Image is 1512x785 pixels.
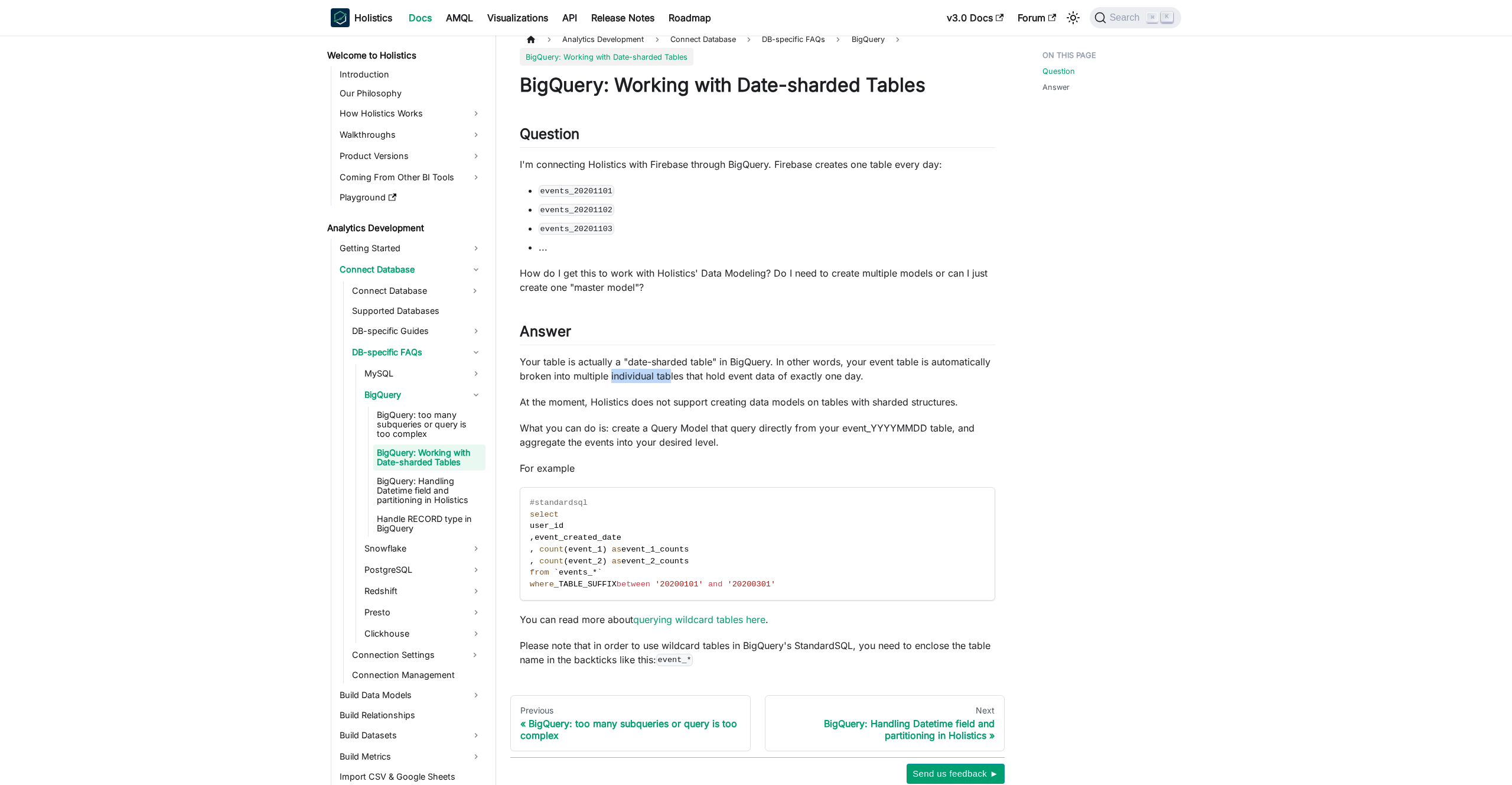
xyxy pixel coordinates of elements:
[1042,66,1075,77] a: Question
[510,695,1005,752] nav: Docs pages
[845,31,890,48] span: BigQuery
[539,204,614,216] code: events_20201102
[1106,12,1147,23] span: Search
[439,8,480,27] a: AMQL
[402,8,439,27] a: Docs
[348,343,485,362] a: DB-specific FAQs
[940,8,1011,27] a: v3.0 Docs
[324,220,485,236] a: Analytics Development
[530,510,559,519] span: select
[563,545,568,554] span: (
[520,73,995,97] h1: BigQuery: Working with Date-sharded Tables
[775,705,995,716] div: Next
[539,240,995,254] li: ...
[361,603,485,622] a: Presto
[361,385,485,404] a: BigQuery
[336,686,485,705] a: Build Data Models
[568,557,602,566] span: event_2
[480,8,555,27] a: Visualizations
[324,47,485,64] a: Welcome to Holistics
[520,395,995,409] p: At the moment, Holistics does not support creating data models on tables with sharded structures.
[530,557,535,566] span: ,
[336,260,485,279] a: Connect Database
[520,31,542,48] a: Home page
[348,281,464,300] a: Connect Database
[336,747,485,766] a: Build Metrics
[584,8,661,27] a: Release Notes
[336,768,485,785] a: Import CSV & Google Sheets
[633,614,765,625] a: querying wildcard tables here
[520,355,995,383] p: Your table is actually a "date-sharded table" in BigQuery. In other words, your event table is au...
[656,654,693,666] code: event_*
[1161,12,1173,22] kbd: K
[539,557,563,566] span: count
[602,557,607,566] span: )
[336,239,485,258] a: Getting Started
[520,31,995,66] nav: Breadcrumbs
[661,8,718,27] a: Roadmap
[464,645,485,664] button: Expand sidebar category 'Connection Settings'
[520,638,995,667] p: Please note that in order to use wildcard tables in BigQuery's StandardSQL, you need to enclose t...
[530,498,588,507] span: #standardsql
[361,539,485,558] a: Snowflake
[539,545,563,554] span: count
[520,157,995,171] p: I'm connecting Holistics with Firebase through BigQuery. Firebase creates one table every day:
[348,303,485,319] a: Supported Databases
[530,580,554,589] span: where
[361,560,485,579] a: PostgreSQL
[530,533,535,542] span: ,
[1042,82,1070,93] a: Answer
[621,545,689,554] span: event_1_counts
[520,323,995,345] h2: Answer
[319,35,496,785] nav: Docs sidebar
[336,189,485,206] a: Playground
[520,48,693,65] span: BigQuery: Working with Date-sharded Tables
[554,580,617,589] span: _TABLE_SUFFIX
[530,568,549,577] span: from
[559,568,597,577] span: events_*
[373,407,485,442] a: BigQuery: too many subqueries or query is too complex
[664,31,742,48] span: Connect Database
[373,445,485,471] a: BigQuery: Working with Date-sharded Tables
[913,766,999,781] span: Send us feedback ►
[520,705,741,716] div: Previous
[530,521,563,530] span: user_id
[655,580,703,589] span: '20200101'
[907,764,1005,784] button: Send us feedback ►
[1011,8,1063,27] a: Forum
[554,568,559,577] span: `
[612,557,621,566] span: as
[361,624,485,643] a: Clickhouse
[612,545,621,554] span: as
[708,580,722,589] span: and
[555,8,584,27] a: API
[1146,12,1158,23] kbd: ⌘
[373,473,485,508] a: BigQuery: Handling Datetime field and partitioning in Holistics
[336,104,485,123] a: How Holistics Works
[336,85,485,102] a: Our Philosophy
[556,31,650,48] span: Analytics Development
[331,8,350,27] img: Holistics
[520,421,995,449] p: What you can do is: create a Query Model that query directly from your event_YYYYMMDD table, and ...
[602,545,607,554] span: )
[530,545,535,554] span: ,
[539,185,614,197] code: events_20201101
[336,125,485,144] a: Walkthroughs
[539,223,614,235] code: events_20201103
[728,580,776,589] span: '20200301'
[348,645,464,664] a: Connection Settings
[1090,7,1181,28] button: Search (Command+K)
[535,533,621,542] span: event_created_date
[464,281,485,300] button: Expand sidebar category 'Connect Database'
[568,545,602,554] span: event_1
[520,125,995,148] h2: Question
[348,322,485,340] a: DB-specific Guides
[520,266,995,294] p: How do I get this to work with Holistics' Data Modeling? Do I need to create multiple models or c...
[775,718,995,741] div: BigQuery: Handling Datetime field and partitioning in Holistics
[336,168,485,187] a: Coming From Other BI Tools
[336,707,485,724] a: Build Relationships
[520,612,995,627] p: You can read more about .
[373,511,485,537] a: Handle RECORD type in BigQuery
[617,580,650,589] span: between
[563,557,568,566] span: (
